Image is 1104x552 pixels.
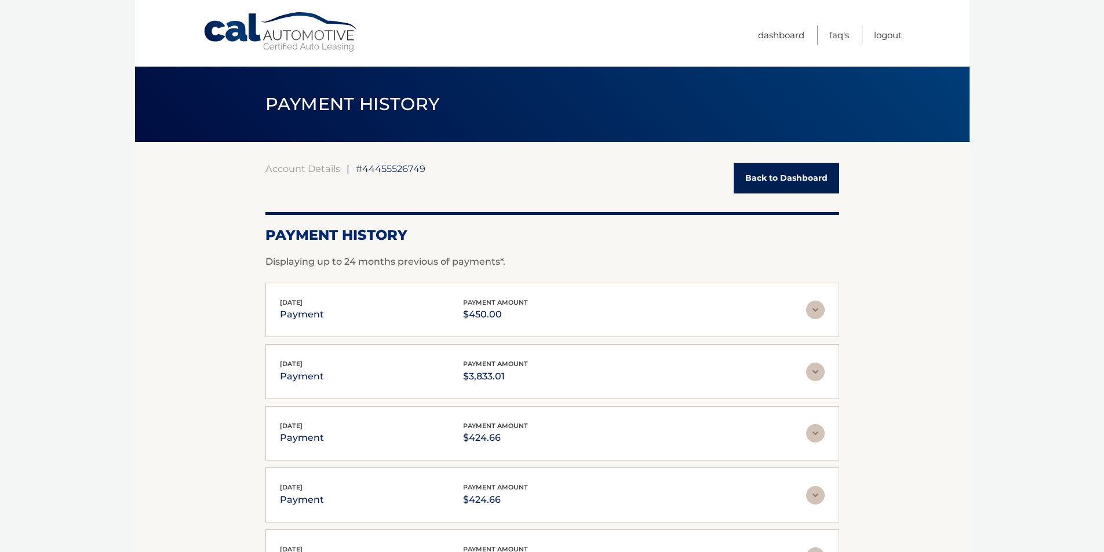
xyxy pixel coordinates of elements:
img: accordion-rest.svg [806,363,825,381]
span: #44455526749 [356,163,425,174]
span: [DATE] [280,483,303,491]
p: $424.66 [463,492,528,508]
img: accordion-rest.svg [806,486,825,505]
a: Account Details [265,163,340,174]
a: Back to Dashboard [734,163,839,193]
p: payment [280,430,324,446]
a: Logout [874,25,902,45]
a: Dashboard [758,25,804,45]
span: [DATE] [280,360,303,368]
span: payment amount [463,483,528,491]
p: Displaying up to 24 months previous of payments*. [265,255,839,269]
p: payment [280,306,324,323]
p: $424.66 [463,430,528,446]
img: accordion-rest.svg [806,301,825,319]
span: payment amount [463,422,528,430]
span: [DATE] [280,298,303,306]
p: $450.00 [463,306,528,323]
span: [DATE] [280,422,303,430]
span: PAYMENT HISTORY [265,93,440,115]
span: payment amount [463,360,528,368]
span: payment amount [463,298,528,306]
h2: Payment History [265,226,839,244]
p: $3,833.01 [463,368,528,385]
a: FAQ's [829,25,849,45]
p: payment [280,492,324,508]
span: | [347,163,349,174]
img: accordion-rest.svg [806,424,825,443]
p: payment [280,368,324,385]
a: Cal Automotive [203,12,359,53]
